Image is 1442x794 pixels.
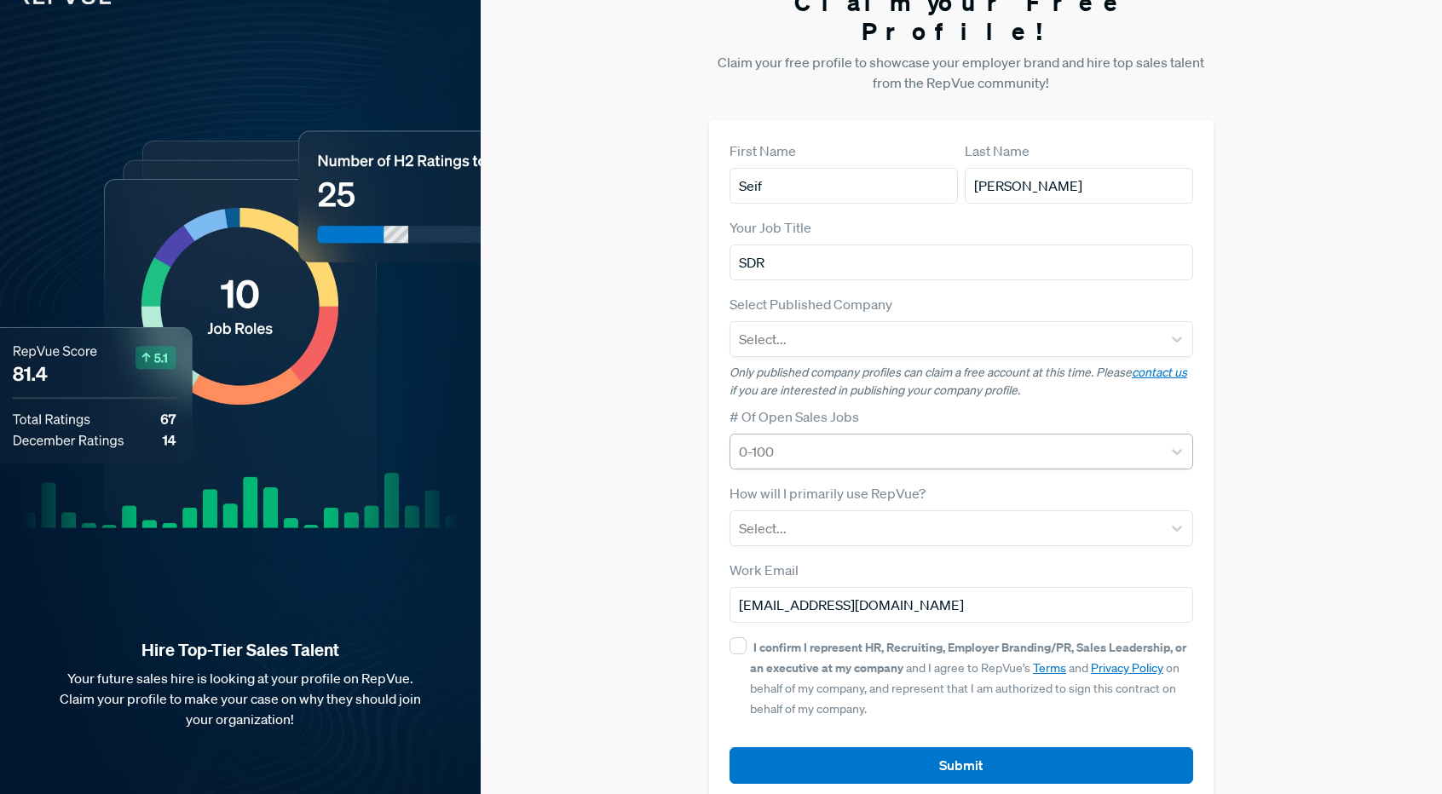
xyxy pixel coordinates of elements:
input: Last Name [965,168,1193,204]
a: Terms [1033,660,1066,676]
label: Your Job Title [730,217,811,238]
input: Title [730,245,1193,280]
p: Claim your free profile to showcase your employer brand and hire top sales talent from the RepVue... [709,52,1214,93]
strong: Hire Top-Tier Sales Talent [27,639,453,661]
strong: I confirm I represent HR, Recruiting, Employer Branding/PR, Sales Leadership, or an executive at ... [750,639,1186,676]
p: Only published company profiles can claim a free account at this time. Please if you are interest... [730,364,1193,400]
button: Submit [730,747,1193,784]
p: Your future sales hire is looking at your profile on RepVue. Claim your profile to make your case... [27,668,453,729]
input: First Name [730,168,958,204]
span: and I agree to RepVue’s and on behalf of my company, and represent that I am authorized to sign t... [750,640,1186,716]
input: Email [730,587,1193,623]
label: How will I primarily use RepVue? [730,483,926,503]
label: Last Name [965,141,1030,161]
label: # Of Open Sales Jobs [730,406,859,427]
label: Select Published Company [730,294,892,314]
label: First Name [730,141,796,161]
a: contact us [1132,365,1187,380]
a: Privacy Policy [1091,660,1163,676]
label: Work Email [730,560,799,580]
